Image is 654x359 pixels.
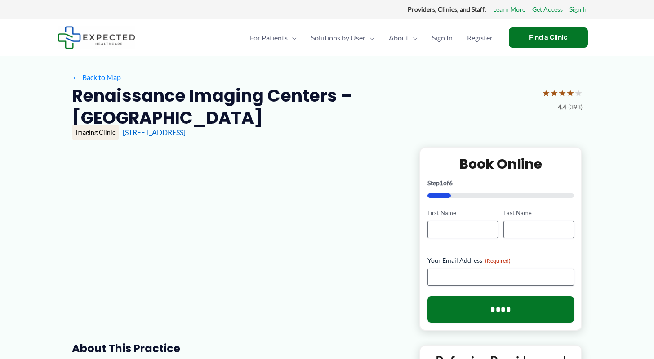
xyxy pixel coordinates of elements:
[72,125,119,140] div: Imaging Clinic
[467,22,493,54] span: Register
[389,22,409,54] span: About
[123,128,186,136] a: [STREET_ADDRESS]
[558,101,566,113] span: 4.4
[574,85,583,101] span: ★
[72,341,405,355] h3: About this practice
[243,22,304,54] a: For PatientsMenu Toggle
[566,85,574,101] span: ★
[288,22,297,54] span: Menu Toggle
[509,27,588,48] a: Find a Clinic
[58,26,135,49] img: Expected Healthcare Logo - side, dark font, small
[408,5,486,13] strong: Providers, Clinics, and Staff:
[440,179,443,187] span: 1
[72,71,121,84] a: ←Back to Map
[460,22,500,54] a: Register
[532,4,563,15] a: Get Access
[485,257,511,264] span: (Required)
[243,22,500,54] nav: Primary Site Navigation
[409,22,418,54] span: Menu Toggle
[542,85,550,101] span: ★
[304,22,382,54] a: Solutions by UserMenu Toggle
[250,22,288,54] span: For Patients
[550,85,558,101] span: ★
[568,101,583,113] span: (393)
[427,209,498,217] label: First Name
[493,4,525,15] a: Learn More
[425,22,460,54] a: Sign In
[365,22,374,54] span: Menu Toggle
[503,209,574,217] label: Last Name
[72,85,535,129] h2: Renaissance Imaging Centers – [GEOGRAPHIC_DATA]
[569,4,588,15] a: Sign In
[432,22,453,54] span: Sign In
[558,85,566,101] span: ★
[427,256,574,265] label: Your Email Address
[382,22,425,54] a: AboutMenu Toggle
[311,22,365,54] span: Solutions by User
[427,155,574,173] h2: Book Online
[427,180,574,186] p: Step of
[72,73,80,81] span: ←
[449,179,453,187] span: 6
